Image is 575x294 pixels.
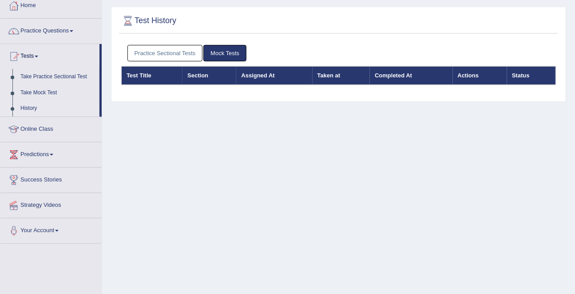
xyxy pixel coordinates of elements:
a: Strategy Videos [0,193,102,215]
th: Assigned At [236,66,312,85]
a: History [16,101,99,117]
a: Mock Tests [203,45,246,61]
a: Practice Sectional Tests [127,45,203,61]
a: Predictions [0,142,102,165]
a: Your Account [0,218,102,241]
th: Taken at [313,66,370,85]
a: Online Class [0,117,102,139]
a: Success Stories [0,168,102,190]
th: Actions [453,66,507,85]
th: Completed At [370,66,452,85]
th: Test Title [122,66,183,85]
a: Tests [0,44,99,66]
a: Take Mock Test [16,85,99,101]
a: Take Practice Sectional Test [16,69,99,85]
a: Practice Questions [0,19,102,41]
h2: Test History [121,14,176,28]
th: Status [507,66,555,85]
th: Section [182,66,236,85]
